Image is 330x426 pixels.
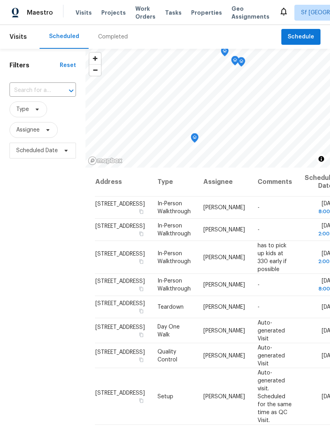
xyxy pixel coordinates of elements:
[138,258,145,265] button: Copy Address
[157,304,184,310] span: Teardown
[76,9,92,17] span: Visits
[281,29,321,45] button: Schedule
[95,279,145,284] span: [STREET_ADDRESS]
[221,47,229,59] div: Map marker
[258,243,287,272] span: has to pick up kids at 330 early if possible
[203,254,245,260] span: [PERSON_NAME]
[157,278,191,292] span: In-Person Walkthrough
[258,370,292,423] span: Auto-generated visit. Scheduled for the same time as QC Visit.
[138,356,145,363] button: Copy Address
[191,133,199,145] div: Map marker
[66,85,77,96] button: Open
[157,324,180,337] span: Day One Walk
[157,250,191,264] span: In-Person Walkthrough
[95,349,145,355] span: [STREET_ADDRESS]
[138,397,145,404] button: Copy Address
[203,205,245,210] span: [PERSON_NAME]
[157,394,173,399] span: Setup
[258,320,285,341] span: Auto-generated Visit
[89,65,101,76] span: Zoom out
[258,205,260,210] span: -
[203,227,245,233] span: [PERSON_NAME]
[203,353,245,358] span: [PERSON_NAME]
[251,168,298,197] th: Comments
[319,155,324,163] span: Toggle attribution
[9,61,60,69] h1: Filters
[88,156,123,165] a: Mapbox homepage
[138,208,145,215] button: Copy Address
[9,28,27,46] span: Visits
[203,394,245,399] span: [PERSON_NAME]
[135,5,156,21] span: Work Orders
[89,64,101,76] button: Zoom out
[258,227,260,233] span: -
[237,57,245,69] div: Map marker
[95,168,151,197] th: Address
[157,223,191,237] span: In-Person Walkthrough
[138,230,145,237] button: Copy Address
[9,84,54,97] input: Search for an address...
[165,10,182,15] span: Tasks
[16,126,40,134] span: Assignee
[231,56,239,68] div: Map marker
[138,331,145,338] button: Copy Address
[258,282,260,288] span: -
[157,349,177,362] span: Quality Control
[288,32,314,42] span: Schedule
[95,301,145,306] span: [STREET_ADDRESS]
[27,9,53,17] span: Maestro
[258,345,285,366] span: Auto-generated Visit
[95,201,145,207] span: [STREET_ADDRESS]
[49,32,79,40] div: Scheduled
[60,61,76,69] div: Reset
[16,147,58,155] span: Scheduled Date
[151,168,197,197] th: Type
[101,9,126,17] span: Projects
[95,224,145,229] span: [STREET_ADDRESS]
[258,304,260,310] span: -
[138,285,145,292] button: Copy Address
[203,282,245,288] span: [PERSON_NAME]
[16,105,29,113] span: Type
[197,168,251,197] th: Assignee
[95,251,145,256] span: [STREET_ADDRESS]
[231,5,269,21] span: Geo Assignments
[89,53,101,64] button: Zoom in
[95,390,145,395] span: [STREET_ADDRESS]
[157,201,191,214] span: In-Person Walkthrough
[203,328,245,333] span: [PERSON_NAME]
[203,304,245,310] span: [PERSON_NAME]
[317,154,326,164] button: Toggle attribution
[191,9,222,17] span: Properties
[95,324,145,330] span: [STREET_ADDRESS]
[138,308,145,315] button: Copy Address
[98,33,128,41] div: Completed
